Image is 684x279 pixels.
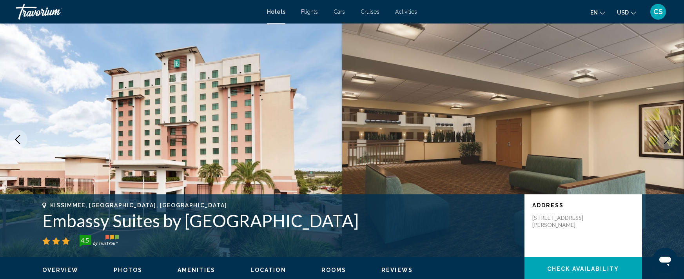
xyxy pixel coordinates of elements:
button: User Menu [648,4,668,20]
button: Previous image [8,130,27,149]
a: Flights [301,9,318,15]
span: Photos [114,267,142,273]
button: Rooms [321,266,347,274]
span: en [590,9,598,16]
p: [STREET_ADDRESS][PERSON_NAME] [532,214,595,228]
iframe: Button to launch messaging window [653,248,678,273]
span: USD [617,9,629,16]
button: Overview [42,266,79,274]
img: trustyou-badge-hor.svg [80,235,119,247]
button: Change currency [617,7,636,18]
span: CS [653,8,663,16]
span: Overview [42,267,79,273]
a: Travorium [16,4,259,20]
a: Cars [334,9,345,15]
p: Address [532,202,634,208]
button: Amenities [178,266,215,274]
span: Amenities [178,267,215,273]
a: Activities [395,9,417,15]
button: Reviews [381,266,413,274]
h1: Embassy Suites by [GEOGRAPHIC_DATA] [42,210,517,231]
span: Kissimmee, [GEOGRAPHIC_DATA], [GEOGRAPHIC_DATA] [50,202,227,208]
span: Rooms [321,267,347,273]
a: Hotels [267,9,285,15]
span: Reviews [381,267,413,273]
div: 4.5 [77,236,93,245]
button: Change language [590,7,605,18]
button: Next image [657,130,676,149]
span: Check Availability [547,266,619,272]
button: Location [250,266,286,274]
a: Cruises [361,9,379,15]
button: Photos [114,266,142,274]
span: Location [250,267,286,273]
